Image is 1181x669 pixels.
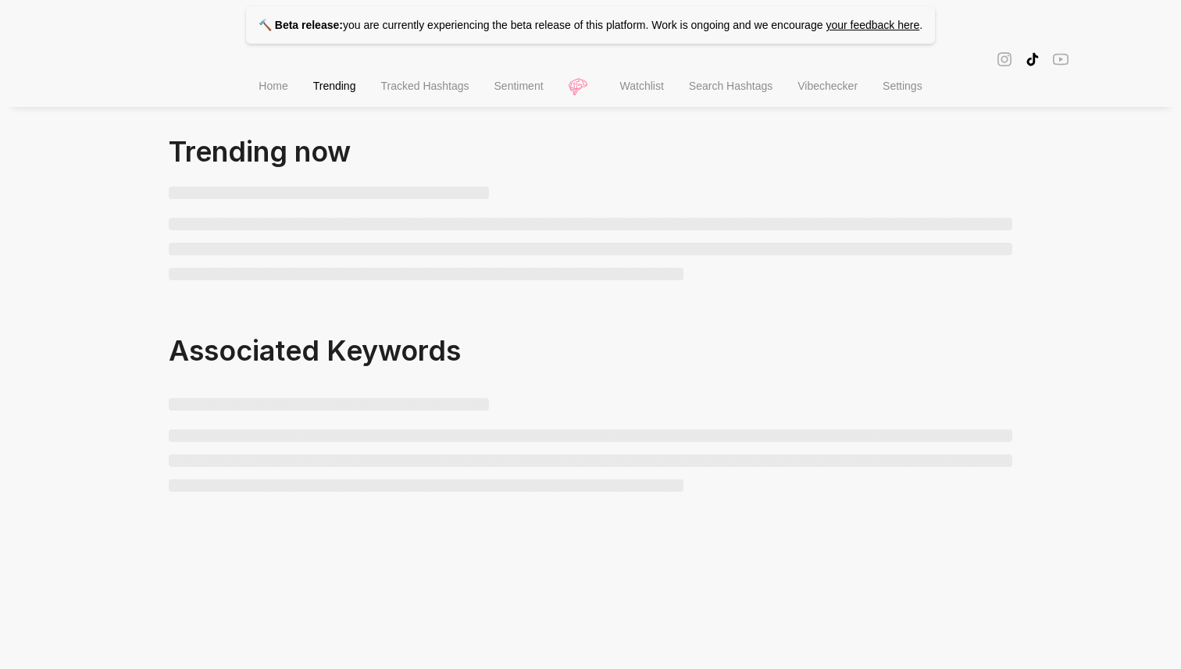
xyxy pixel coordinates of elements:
[797,80,858,92] span: Vibechecker
[169,134,351,169] span: Trending now
[259,19,343,31] strong: 🔨 Beta release:
[494,80,544,92] span: Sentiment
[380,80,469,92] span: Tracked Hashtags
[246,6,935,44] p: you are currently experiencing the beta release of this platform. Work is ongoing and we encourage .
[883,80,922,92] span: Settings
[313,80,356,92] span: Trending
[169,333,461,368] span: Associated Keywords
[689,80,772,92] span: Search Hashtags
[1053,50,1069,68] span: youtube
[997,50,1012,68] span: instagram
[826,19,919,31] a: your feedback here
[259,80,287,92] span: Home
[620,80,664,92] span: Watchlist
